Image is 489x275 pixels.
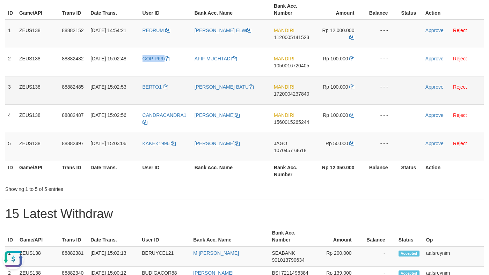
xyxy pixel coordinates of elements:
th: Rp 12.350.000 [314,161,365,181]
a: Reject [453,112,467,118]
td: - - - [365,20,398,48]
span: JAGO [274,141,287,146]
td: 4 [5,104,16,133]
span: Rp 50.000 [326,141,348,146]
td: 2 [5,48,16,76]
span: [DATE] 15:03:06 [90,141,126,146]
th: Op [423,226,484,246]
td: - - - [365,76,398,104]
a: GOPIP69 [143,56,170,61]
td: 88882381 [59,246,88,267]
span: Copy 901013790634 to clipboard [272,257,304,263]
span: [DATE] 14:54:21 [90,28,126,33]
th: Balance [365,161,398,181]
td: ZEUS138 [16,76,59,104]
a: Copy 12000000 to clipboard [349,35,354,40]
a: [PERSON_NAME] [195,141,240,146]
th: Date Trans. [88,226,139,246]
a: Reject [453,56,467,61]
a: Approve [425,141,444,146]
a: Approve [425,112,444,118]
button: Open LiveChat chat widget [3,3,24,24]
a: Reject [453,28,467,33]
span: Rp 100.000 [323,84,348,90]
span: 88882487 [62,112,83,118]
span: REDRUM [143,28,164,33]
a: Approve [425,28,444,33]
a: Copy 100000 to clipboard [349,112,354,118]
td: ZEUS138 [16,133,59,161]
span: Copy 107045774618 to clipboard [274,148,306,153]
td: - - - [365,133,398,161]
td: [DATE] 15:02:13 [88,246,139,267]
td: 3 [5,76,16,104]
th: Status [396,226,423,246]
td: ZEUS138 [16,48,59,76]
h1: 15 Latest Withdraw [5,207,484,221]
a: KAKEK1996 [143,141,176,146]
a: [PERSON_NAME] [195,112,240,118]
th: Game/API [17,226,59,246]
th: Bank Acc. Name [192,161,271,181]
td: BERUYCEL21 [139,246,190,267]
a: REDRUM [143,28,170,33]
td: ZEUS138 [16,104,59,133]
span: Rp 100.000 [323,112,348,118]
span: SEABANK [272,250,295,256]
a: [PERSON_NAME] BATU [195,84,254,90]
th: Amount [312,226,362,246]
span: 88882152 [62,28,83,33]
span: 88882482 [62,56,83,61]
span: Copy 1050016720405 to clipboard [274,63,309,68]
td: aafsreynim [423,246,484,267]
span: MANDIRI [274,56,294,61]
span: Copy 1560015265244 to clipboard [274,119,309,125]
td: - [362,246,396,267]
a: Approve [425,84,444,90]
span: Copy 1720004237840 to clipboard [274,91,309,97]
td: Rp 200,000 [312,246,362,267]
a: CANDRACANDRA1 [143,112,187,125]
span: GOPIP69 [143,56,163,61]
span: MANDIRI [274,112,294,118]
a: BERTO1 [143,84,168,90]
a: Copy 50000 to clipboard [349,141,354,146]
th: Bank Acc. Name [190,226,269,246]
td: ZEUS138 [17,246,59,267]
th: ID [5,226,17,246]
th: Trans ID [59,161,88,181]
span: [DATE] 15:02:48 [90,56,126,61]
span: [DATE] 15:02:56 [90,112,126,118]
a: Reject [453,84,467,90]
th: Game/API [16,161,59,181]
td: ZEUS138 [16,20,59,48]
th: User ID [140,161,192,181]
span: 88882497 [62,141,83,146]
th: Balance [362,226,396,246]
td: - - - [365,48,398,76]
div: Showing 1 to 5 of 5 entries [5,183,198,193]
span: MANDIRI [274,28,294,33]
a: AFIF MUCHTADI [195,56,237,61]
th: Bank Acc. Number [271,161,314,181]
th: User ID [139,226,190,246]
span: 88882485 [62,84,83,90]
th: Status [399,161,423,181]
span: [DATE] 15:02:53 [90,84,126,90]
span: Accepted [399,251,419,257]
th: Action [423,161,484,181]
td: - - - [365,104,398,133]
span: MANDIRI [274,84,294,90]
th: Bank Acc. Number [269,226,312,246]
span: Rp 12.000.000 [322,28,355,33]
span: CANDRACANDRA1 [143,112,187,118]
a: Copy 100000 to clipboard [349,84,354,90]
th: Date Trans. [88,161,139,181]
a: Reject [453,141,467,146]
td: 1 [5,20,16,48]
span: BERTO1 [143,84,162,90]
span: Copy 1120005141523 to clipboard [274,35,309,40]
td: 5 [5,133,16,161]
a: M [PERSON_NAME] [193,250,239,256]
th: Trans ID [59,226,88,246]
